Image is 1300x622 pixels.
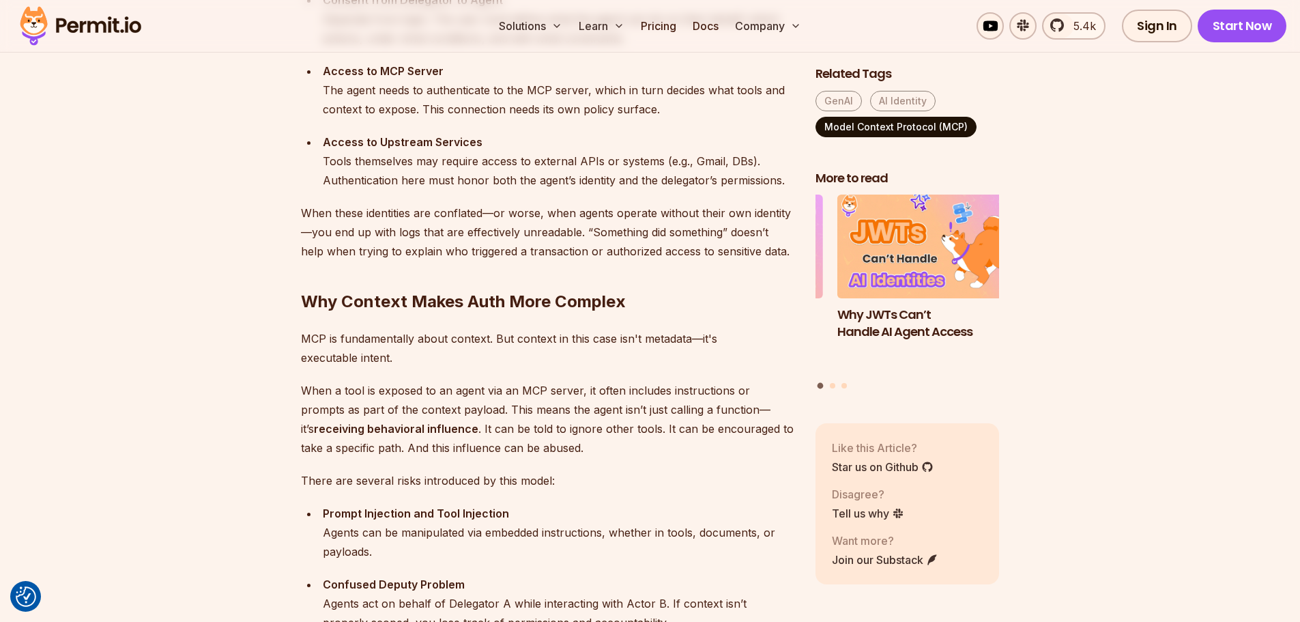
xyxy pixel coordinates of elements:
button: Go to slide 1 [818,383,824,389]
p: There are several risks introduced by this model: [301,471,794,490]
h2: Related Tags [815,66,1000,83]
strong: Access to MCP Server [323,64,444,78]
p: Want more? [832,533,938,549]
a: AI Identity [870,91,936,111]
li: 1 of 3 [837,195,1022,375]
h2: Why Context Makes Auth More Complex [301,236,794,313]
a: Start Now [1198,10,1287,42]
strong: Confused Deputy Problem [323,578,465,591]
a: Sign In [1122,10,1192,42]
h3: Delegating AI Permissions to Human Users with [DOMAIN_NAME]’s Access Request MCP [639,307,823,374]
span: 5.4k [1065,18,1096,34]
a: GenAI [815,91,862,111]
img: Revisit consent button [16,586,36,607]
p: Like this Article? [832,440,934,456]
p: Disagree? [832,486,904,503]
button: Go to slide 2 [830,383,835,388]
a: Star us on Github [832,459,934,475]
div: The agent needs to authenticate to the MCP server, which in turn decides what tools and context t... [323,61,794,119]
button: Consent Preferences [16,586,36,607]
strong: receiving behavioral influence [314,422,478,436]
a: Join our Substack [832,552,938,568]
div: Posts [815,195,1000,391]
a: Why JWTs Can’t Handle AI Agent AccessWhy JWTs Can’t Handle AI Agent Access [837,195,1022,375]
button: Company [730,12,807,40]
a: 5.4k [1042,12,1106,40]
p: When these identities are conflated—or worse, when agents operate without their own identity—you ... [301,203,794,261]
a: Model Context Protocol (MCP) [815,117,977,137]
p: When a tool is exposed to an agent via an MCP server, it often includes instructions or prompts a... [301,381,794,457]
p: MCP is fundamentally about context. But context in this case isn't metadata—it's executable intent. [301,329,794,367]
h3: Why JWTs Can’t Handle AI Agent Access [837,307,1022,341]
div: Tools themselves may require access to external APIs or systems (e.g., Gmail, DBs). Authenticatio... [323,132,794,190]
a: Docs [687,12,724,40]
img: Why JWTs Can’t Handle AI Agent Access [837,195,1022,299]
div: Agents can be manipulated via embedded instructions, whether in tools, documents, or payloads. [323,504,794,561]
h2: More to read [815,170,1000,187]
strong: Prompt Injection and Tool Injection [323,507,509,520]
li: 3 of 3 [639,195,823,375]
button: Solutions [493,12,568,40]
img: Permit logo [14,3,147,49]
strong: Access to Upstream Services [323,135,482,149]
button: Learn [573,12,630,40]
button: Go to slide 3 [841,383,847,388]
img: Delegating AI Permissions to Human Users with Permit.io’s Access Request MCP [639,195,823,299]
a: Pricing [635,12,682,40]
a: Tell us why [832,505,904,522]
